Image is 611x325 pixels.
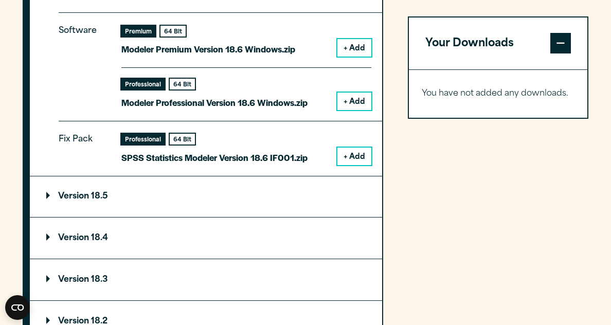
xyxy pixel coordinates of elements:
[409,69,587,118] div: Your Downloads
[59,24,105,101] p: Software
[409,17,587,69] button: Your Downloads
[160,26,186,37] div: 64 Bit
[121,42,295,57] p: Modeler Premium Version 18.6 Windows.zip
[337,39,371,57] button: + Add
[170,79,195,89] div: 64 Bit
[170,134,195,145] div: 64 Bit
[46,192,108,201] p: Version 18.5
[422,86,574,101] p: You have not added any downloads.
[121,95,308,110] p: Modeler Professional Version 18.6 Windows.zip
[30,259,382,300] summary: Version 18.3
[59,132,105,157] p: Fix Pack
[46,276,108,284] p: Version 18.3
[30,176,382,218] summary: Version 18.5
[121,79,165,89] div: Professional
[121,26,155,37] div: Premium
[5,295,30,320] button: Open CMP widget
[121,150,308,165] p: SPSS Statistics Modeler Version 18.6 IF001.zip
[337,148,371,165] button: + Add
[337,93,371,110] button: + Add
[46,234,108,242] p: Version 18.4
[30,218,382,259] summary: Version 18.4
[121,134,165,145] div: Professional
